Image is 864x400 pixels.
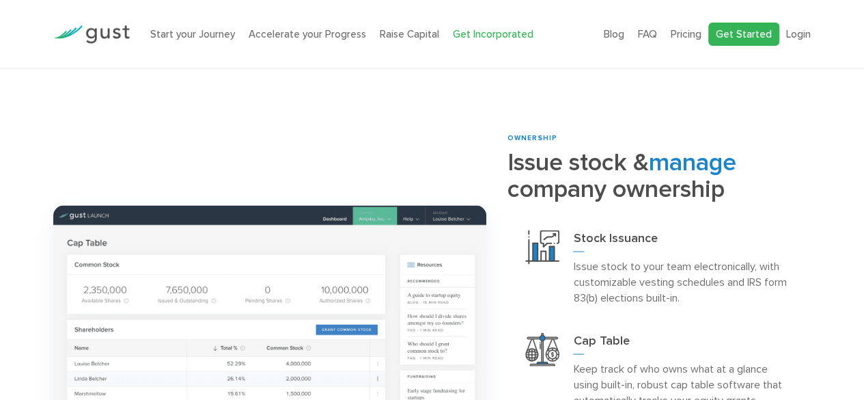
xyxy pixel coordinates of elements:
[150,28,235,40] a: Start your Journey
[671,28,701,40] a: Pricing
[573,258,792,305] p: Issue stock to your team electronically, with customizable vesting schedules and IRS form 83(b) e...
[573,332,792,354] h3: Cap Table
[53,25,130,44] img: Gust Logo
[507,149,810,202] h2: Issue stock & company ownership
[786,28,811,40] a: Login
[638,28,657,40] a: FAQ
[525,230,559,264] img: Stock Issuance
[249,28,366,40] a: Accelerate your Progress
[525,332,559,366] img: Cap Table
[507,133,810,144] div: ownership
[380,28,439,40] a: Raise Capital
[708,23,779,46] a: Get Started
[453,28,533,40] a: Get Incorporated
[573,230,792,252] h3: Stock Issuance
[648,148,736,177] span: manage
[604,28,624,40] a: Blog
